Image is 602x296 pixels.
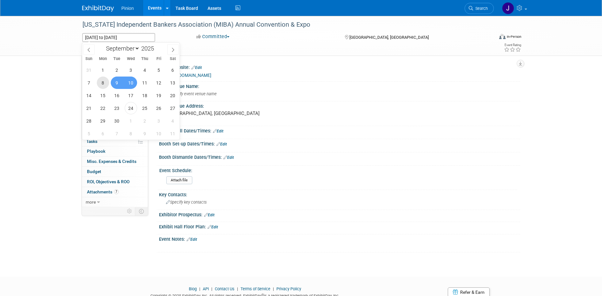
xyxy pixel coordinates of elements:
div: Event Notes: [159,234,520,243]
a: [URL][DOMAIN_NAME] [167,73,211,78]
span: Mon [96,57,110,61]
a: Tasks [82,137,148,146]
img: Jennifer Plumisto [502,2,514,14]
div: Key Contacts: [159,190,520,198]
span: September 9, 2025 [111,77,123,89]
a: Event Information [82,56,148,65]
span: Wed [124,57,138,61]
a: more [82,197,148,207]
span: October 10, 2025 [153,127,165,140]
span: Fri [152,57,166,61]
span: Sat [166,57,180,61]
span: Specify event venue name [166,91,217,96]
span: September 11, 2025 [139,77,151,89]
span: Budget [87,169,101,174]
span: Thu [138,57,152,61]
button: Committed [194,33,232,40]
span: more [86,199,96,205]
a: Playbook [82,146,148,156]
a: Giveaways [82,106,148,116]
span: September 4, 2025 [139,64,151,76]
span: September 25, 2025 [139,102,151,114]
span: [GEOGRAPHIC_DATA], [GEOGRAPHIC_DATA] [349,35,429,40]
span: September 23, 2025 [111,102,123,114]
span: September 26, 2025 [153,102,165,114]
a: Travel Reservations1 [82,86,148,96]
span: September 20, 2025 [167,89,179,102]
a: Edit [204,213,215,217]
span: September 24, 2025 [125,102,137,114]
span: September 14, 2025 [83,89,95,102]
a: Terms of Service [241,286,270,291]
div: Booth Dismantle Dates/Times: [159,152,520,161]
span: October 5, 2025 [83,127,95,140]
span: September 8, 2025 [97,77,109,89]
span: Search [473,6,488,11]
a: Staff1 [82,76,148,86]
span: Tasks [86,139,97,144]
pre: [GEOGRAPHIC_DATA], [GEOGRAPHIC_DATA] [166,111,302,116]
span: September 2, 2025 [111,64,123,76]
div: Exhibit Hall Dates/Times: [159,126,520,134]
a: Privacy Policy [276,286,301,291]
span: Pinion [122,6,134,11]
div: Event Format [456,33,522,43]
a: Edit [213,129,223,133]
span: October 1, 2025 [125,115,137,127]
span: ROI, Objectives & ROO [87,179,129,184]
span: September 12, 2025 [153,77,165,89]
span: Attachments [87,189,119,194]
a: Shipments1 [82,116,148,126]
span: September 19, 2025 [153,89,165,102]
div: Booth Set-up Dates/Times: [159,139,520,147]
a: Asset Reservations [82,96,148,106]
span: August 31, 2025 [83,64,95,76]
span: September 7, 2025 [83,77,95,89]
div: Exhibitor Prospectus: [159,210,520,218]
span: September 28, 2025 [83,115,95,127]
span: October 9, 2025 [139,127,151,140]
a: Booth [82,66,148,76]
span: October 7, 2025 [111,127,123,140]
span: September 6, 2025 [167,64,179,76]
div: Event Venue Name: [159,82,520,90]
span: | [198,286,202,291]
input: Event Start Date - End Date [82,33,155,42]
div: In-Person [506,34,521,39]
span: October 8, 2025 [125,127,137,140]
span: Playbook [87,149,105,154]
span: October 4, 2025 [167,115,179,127]
span: September 13, 2025 [167,77,179,89]
span: 7 [114,189,119,194]
a: Contact Us [215,286,235,291]
a: API [203,286,209,291]
a: Edit [191,65,202,70]
span: | [271,286,275,291]
span: Tue [110,57,124,61]
span: September 5, 2025 [153,64,165,76]
img: ExhibitDay [82,5,114,12]
span: | [210,286,214,291]
div: [US_STATE] Independent Bankers Association (MIBA) Annual Convention & Expo [80,19,484,30]
span: September 30, 2025 [111,115,123,127]
span: October 6, 2025 [97,127,109,140]
span: September 21, 2025 [83,102,95,114]
span: October 3, 2025 [153,115,165,127]
div: Event Rating [504,44,521,47]
span: October 2, 2025 [139,115,151,127]
a: ROI, Objectives & ROO [82,177,148,187]
span: September 29, 2025 [97,115,109,127]
span: September 3, 2025 [125,64,137,76]
a: Edit [208,225,218,229]
div: Exhibit Hall Floor Plan: [159,222,520,230]
span: September 17, 2025 [125,89,137,102]
span: September 18, 2025 [139,89,151,102]
a: Budget [82,167,148,177]
span: Misc. Expenses & Credits [87,159,136,164]
a: Edit [223,155,234,160]
span: | [235,286,240,291]
a: Misc. Expenses & Credits [82,157,148,166]
a: Attachments7 [82,187,148,197]
img: Format-Inperson.png [499,34,506,39]
a: Edit [216,142,227,146]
